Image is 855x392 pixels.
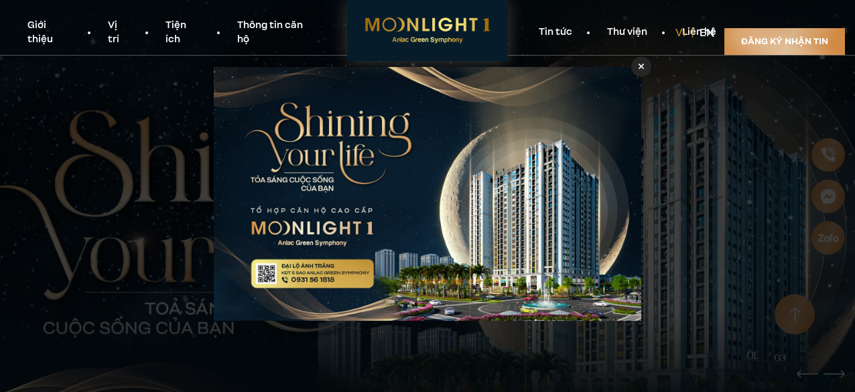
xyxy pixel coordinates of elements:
a: vi [675,25,685,40]
a: Giới thiệu [10,19,90,47]
a: Thông tin căn hộ [220,19,334,47]
a: Liên hệ [665,25,734,40]
a: Tin tức [521,25,590,40]
a: Thư viện [590,25,665,40]
a: Đăng ký nhận tin [724,28,845,55]
a: en [700,25,714,40]
a: Tiện ích [148,19,220,47]
a: Vị trí [90,19,147,47]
